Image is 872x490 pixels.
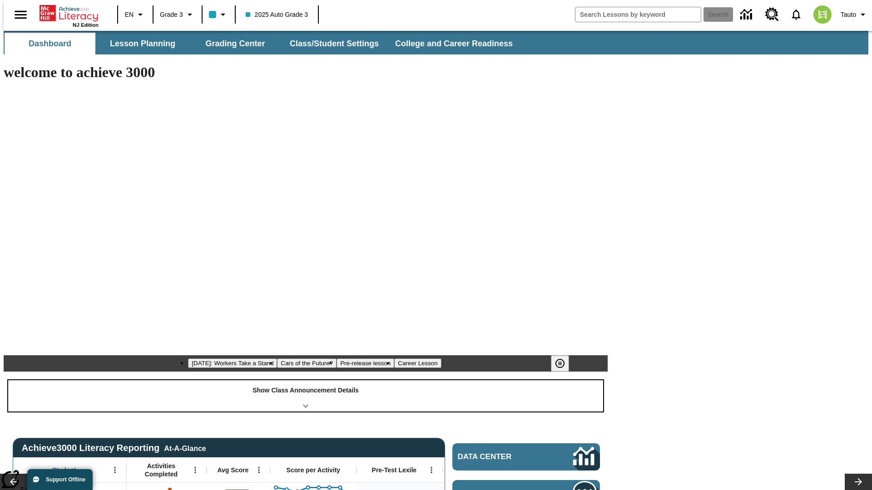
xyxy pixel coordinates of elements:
button: Open Menu [252,463,266,477]
button: Open Menu [425,463,438,477]
span: NJ Edition [73,22,99,28]
button: Lesson carousel, Next [845,474,872,490]
button: Language: EN, Select a language [121,6,150,23]
span: Student [52,466,76,474]
button: College and Career Readiness [388,33,520,54]
a: Resource Center, Will open in new tab [760,2,784,27]
span: Score per Activity [287,466,341,474]
a: Data Center [735,2,760,27]
button: Open side menu [7,1,34,28]
div: SubNavbar [4,33,521,54]
div: Home [40,3,99,28]
button: Grade: Grade 3, Select a grade [156,6,199,23]
div: Pause [551,355,578,372]
button: Lesson Planning [97,33,188,54]
button: Class/Student Settings [282,33,386,54]
div: SubNavbar [4,31,868,54]
span: Tauto [841,10,856,20]
p: Show Class Announcement Details [253,386,359,395]
button: Profile/Settings [837,6,872,23]
span: Activities Completed [131,462,191,478]
button: Slide 2 Cars of the Future? [277,358,337,368]
h1: welcome to achieve 3000 [4,64,608,81]
span: Support Offline [46,476,85,483]
button: Support Offline [27,469,93,490]
span: Pre-Test Lexile [372,466,417,474]
span: Avg Score [217,466,248,474]
button: Slide 1 Labor Day: Workers Take a Stand [188,358,277,368]
a: Notifications [784,3,808,26]
button: Grading Center [190,33,281,54]
input: search field [575,7,701,22]
button: Class color is light blue. Change class color [205,6,232,23]
a: Data Center [452,443,600,470]
button: Slide 3 Pre-release lesson [337,358,394,368]
span: EN [125,10,134,20]
a: Home [40,4,99,22]
button: Pause [551,355,569,372]
img: avatar image [813,5,832,24]
button: Open Menu [188,463,202,477]
button: Slide 4 Career Lesson [394,358,441,368]
button: Open Menu [108,463,122,477]
button: Dashboard [5,33,95,54]
span: Data Center [458,452,543,461]
div: At-A-Glance [164,443,206,453]
span: 2025 Auto Grade 3 [246,10,308,20]
div: Show Class Announcement Details [8,380,603,412]
span: Grade 3 [160,10,183,20]
button: Select a new avatar [808,3,837,26]
span: Achieve3000 Literacy Reporting [22,443,206,453]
